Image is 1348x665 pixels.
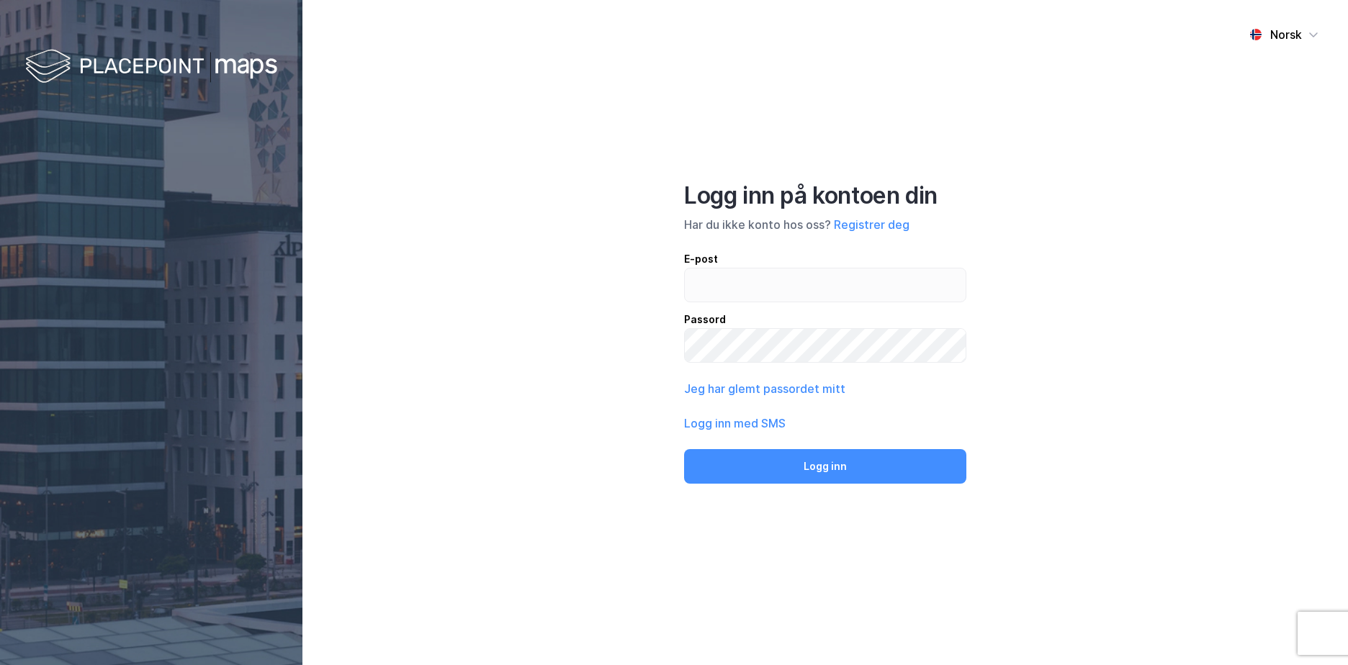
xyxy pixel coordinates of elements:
[684,311,966,328] div: Passord
[684,380,845,397] button: Jeg har glemt passordet mitt
[1270,26,1302,43] div: Norsk
[684,449,966,484] button: Logg inn
[684,216,966,233] div: Har du ikke konto hos oss?
[684,250,966,268] div: E-post
[684,181,966,210] div: Logg inn på kontoen din
[25,46,277,89] img: logo-white.f07954bde2210d2a523dddb988cd2aa7.svg
[684,415,786,432] button: Logg inn med SMS
[1276,596,1348,665] iframe: Chat Widget
[834,216,909,233] button: Registrer deg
